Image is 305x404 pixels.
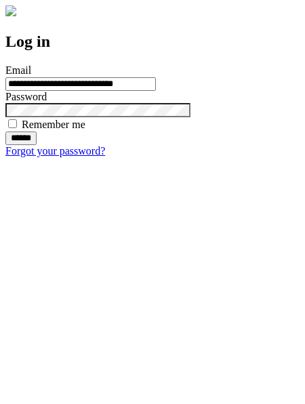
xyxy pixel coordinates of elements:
[5,145,105,157] a: Forgot your password?
[5,64,31,76] label: Email
[22,119,85,130] label: Remember me
[5,5,16,16] img: logo-4e3dc11c47720685a147b03b5a06dd966a58ff35d612b21f08c02c0306f2b779.png
[5,91,47,102] label: Password
[5,33,300,51] h2: Log in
